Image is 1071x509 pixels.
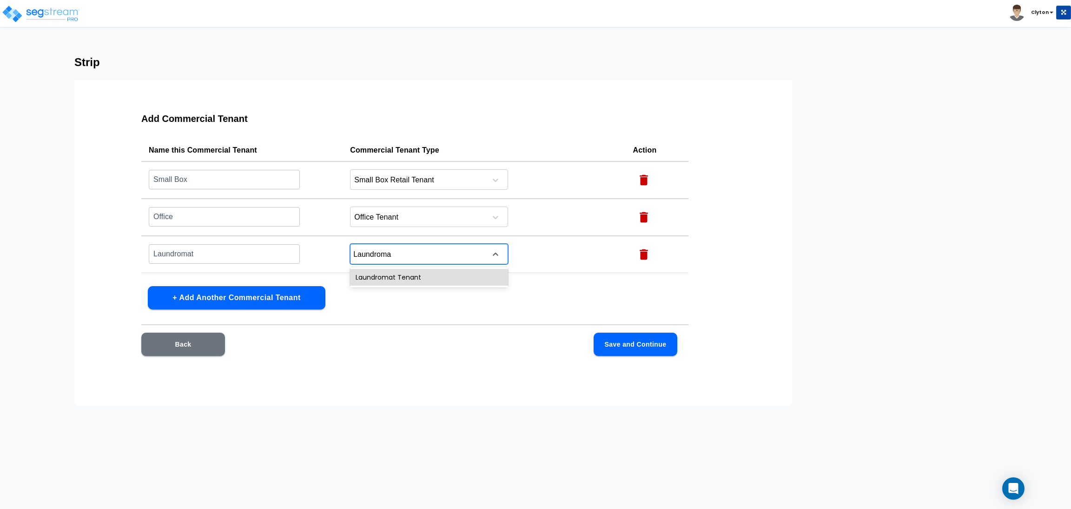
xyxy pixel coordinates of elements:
[1031,9,1049,16] b: Clyton
[149,244,300,264] input: Commercial Tenant Name
[350,269,508,286] div: Laundromat Tenant
[1002,477,1025,500] div: Open Intercom Messenger
[149,169,300,189] input: Commercial Tenant Name
[141,114,688,124] h3: Add Commercial Tenant
[148,286,325,309] button: + Add Another Commercial Tenant
[149,207,300,227] input: Commercial Tenant Name
[594,333,677,356] button: Save and Continue
[141,139,343,161] th: Name this Commercial Tenant
[141,333,225,356] button: Back
[74,56,997,69] h3: Strip
[1009,5,1025,21] img: avatar.png
[343,139,625,161] th: Commercial Tenant Type
[1,5,80,23] img: logo_pro_r.png
[626,139,688,161] th: Action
